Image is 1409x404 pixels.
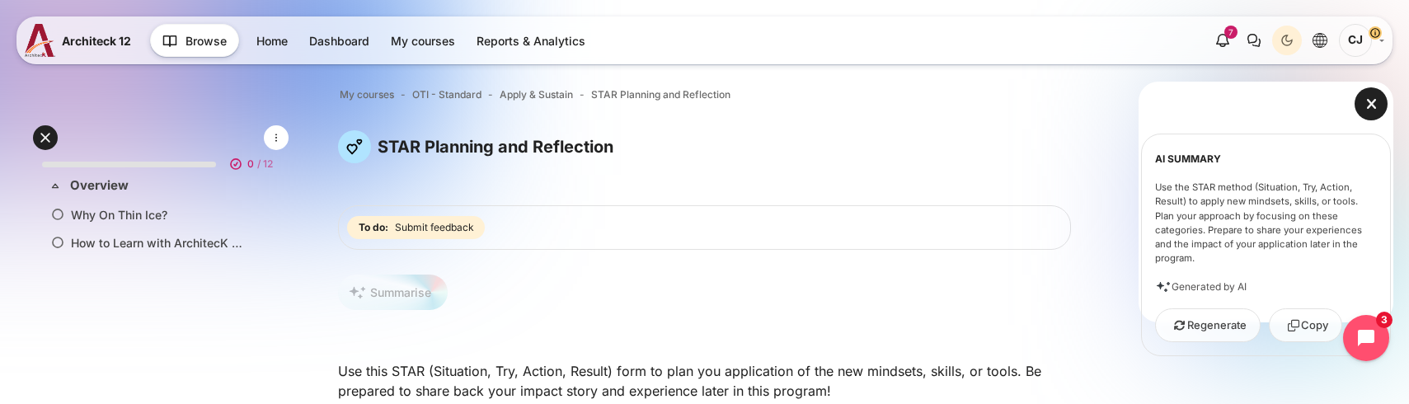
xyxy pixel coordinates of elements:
a: Home [247,27,298,54]
a: How to Learn with ArchitecK Plaform [71,234,244,251]
button: Summarise [338,275,448,310]
div: Show notification window with 7 new notifications [1208,26,1238,55]
span: Architeck 12 [62,32,131,49]
div: Dark Mode [1275,28,1299,53]
span: / 12 [257,157,273,171]
a: A12 A12 Architeck 12 [25,24,138,57]
a: Overview [70,176,248,195]
img: A12 [25,24,55,57]
nav: Navigation bar [338,84,1071,106]
button: Regenerate [1155,308,1261,342]
span: Submit feedback [395,220,474,235]
a: OTI - Standard [412,87,481,102]
button: There are 0 unread conversations [1239,26,1269,55]
strong: To do: [359,220,388,235]
h4: STAR Planning and Reflection [378,136,613,157]
small: Generated by AI [1155,280,1247,293]
span: Collapse [47,177,63,194]
h3: AI summary [1155,153,1221,165]
button: Copy [1269,308,1342,342]
span: 0 [247,157,254,171]
a: My courses [381,27,465,54]
p: Use the STAR method (Situation, Try, Action, Result) to apply new mindsets, skills, or tools. Pla... [1155,181,1376,265]
a: Apply & Sustain [500,87,573,102]
a: Dashboard [299,27,379,54]
button: Languages [1305,26,1335,55]
a: User menu [1339,24,1384,57]
a: Why On Thin Ice? [71,206,244,223]
div: Completion requirements for STAR Planning and Reflection [347,213,488,242]
button: Browse [150,24,239,57]
span: Chanwut J [1339,24,1372,57]
button: Light Mode Dark Mode [1272,26,1302,55]
div: 7 [1224,26,1238,39]
a: Reports & Analytics [467,27,595,54]
a: STAR Planning and Reflection [591,87,730,102]
span: Browse [186,32,227,49]
a: My courses [340,87,394,102]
